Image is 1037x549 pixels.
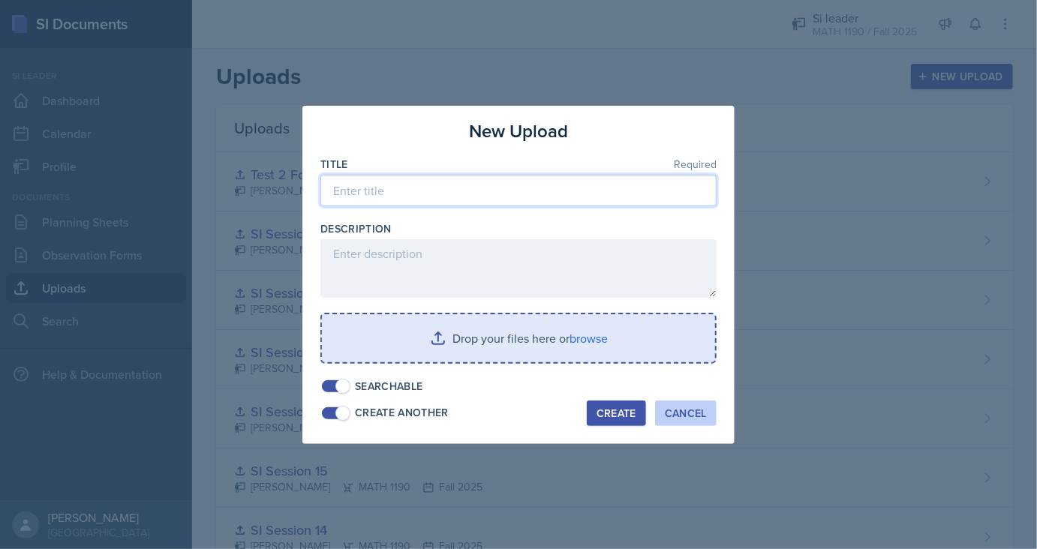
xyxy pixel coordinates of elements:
div: Create Another [355,405,449,421]
div: Cancel [665,407,707,419]
label: Title [320,157,348,172]
button: Cancel [655,400,717,426]
div: Create [597,407,636,419]
h3: New Upload [469,118,568,145]
button: Create [587,400,646,426]
input: Enter title [320,175,717,206]
div: Searchable [355,379,423,394]
span: Required [674,159,717,169]
label: Description [320,221,392,236]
